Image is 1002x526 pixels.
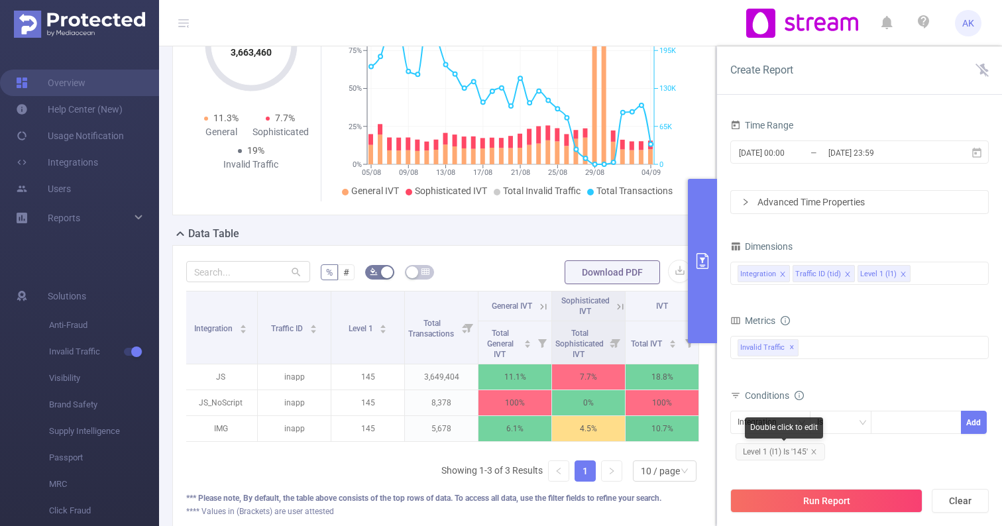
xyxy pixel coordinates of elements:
span: Time Range [730,120,793,131]
input: End date [827,144,934,162]
div: Sort [379,323,387,331]
span: Conditions [745,390,804,401]
a: Reports [48,205,80,231]
li: 1 [575,460,596,482]
span: Level 1 (l1) Is '145' [736,443,825,460]
span: Invalid Traffic [49,339,159,365]
span: Brand Safety [49,392,159,418]
i: icon: bg-colors [370,268,378,276]
i: icon: close [844,271,851,279]
div: Sort [239,323,247,331]
p: inapp [258,364,331,390]
div: Integration [738,411,786,433]
a: Overview [16,70,85,96]
tspan: 09/08 [398,168,417,177]
i: icon: right [608,467,616,475]
span: 7.7% [275,113,295,123]
tspan: 195K [659,46,676,55]
div: General [192,125,251,139]
i: icon: left [555,467,563,475]
tspan: 25/08 [547,168,567,177]
tspan: 75% [349,46,362,55]
tspan: 25% [349,123,362,131]
p: 4.5% [552,416,625,441]
tspan: 17/08 [473,168,492,177]
tspan: 3,663,460 [231,47,272,58]
span: Passport [49,445,159,471]
div: Invalid Traffic [221,158,281,172]
tspan: 13/08 [436,168,455,177]
tspan: 05/08 [361,168,380,177]
tspan: 50% [349,85,362,93]
div: Sophisticated [251,125,311,139]
tspan: 0 [659,160,663,169]
p: 8,378 [405,390,478,415]
span: Integration [194,324,235,333]
li: Previous Page [548,460,569,482]
span: Metrics [730,315,775,326]
i: icon: right [742,198,750,206]
span: Total General IVT [487,329,514,359]
span: % [326,267,333,278]
i: icon: caret-up [380,323,387,327]
span: Total Transactions [596,185,673,196]
i: icon: caret-down [380,328,387,332]
p: 18.8% [626,364,698,390]
span: Total Invalid Traffic [503,185,581,196]
a: Usage Notification [16,123,124,149]
i: icon: caret-down [669,342,676,346]
tspan: 29/08 [585,168,604,177]
img: Protected Media [14,11,145,38]
span: Reports [48,213,80,223]
i: icon: info-circle [781,316,790,325]
span: Visibility [49,365,159,392]
p: inapp [258,390,331,415]
span: General IVT [351,185,399,196]
div: *** Please note, By default, the table above consists of the top rows of data. To access all data... [186,492,702,504]
i: icon: close [900,271,907,279]
span: # [343,267,349,278]
div: Traffic ID (tid) [795,266,841,283]
i: Filter menu [606,321,625,364]
span: Total IVT [631,339,664,348]
tspan: 0% [353,160,362,169]
div: Integration [740,266,776,283]
h2: Data Table [188,226,239,242]
a: 1 [575,461,595,481]
div: icon: rightAdvanced Time Properties [731,191,988,213]
span: Level 1 [349,324,375,333]
i: icon: table [421,268,429,276]
li: Integration [738,265,790,282]
li: Showing 1-3 of 3 Results [441,460,543,482]
span: ✕ [789,340,795,356]
button: Download PDF [565,260,660,284]
span: Total Sophisticated IVT [555,329,604,359]
div: Double click to edit [745,417,823,439]
span: Supply Intelligence [49,418,159,445]
span: Traffic ID [271,324,305,333]
p: 0% [552,390,625,415]
p: 145 [331,416,404,441]
li: Next Page [601,460,622,482]
div: 10 / page [641,461,680,481]
i: icon: caret-down [524,342,531,346]
i: Filter menu [680,321,698,364]
p: 145 [331,364,404,390]
p: JS [184,364,257,390]
p: 10.7% [626,416,698,441]
i: Filter menu [459,291,478,364]
li: Level 1 (l1) [858,265,911,282]
span: Create Report [730,64,793,76]
a: Integrations [16,149,98,176]
span: Invalid Traffic [738,339,799,356]
tspan: 130K [659,85,676,93]
span: AK [962,10,974,36]
div: Level 1 (l1) [860,266,897,283]
span: General IVT [492,301,532,311]
i: Filter menu [533,321,551,364]
i: icon: down [681,467,689,476]
p: 6.1% [478,416,551,441]
i: icon: info-circle [795,391,804,400]
div: Sort [309,323,317,331]
div: Sort [669,338,677,346]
